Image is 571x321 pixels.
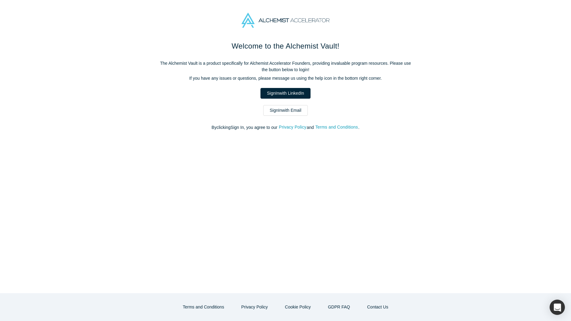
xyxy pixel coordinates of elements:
button: Terms and Conditions [315,124,358,131]
a: SignInwith Email [263,105,308,116]
p: The Alchemist Vault is a product specifically for Alchemist Accelerator Founders, providing inval... [157,60,414,73]
button: Terms and Conditions [176,302,231,312]
button: Contact Us [361,302,395,312]
a: SignInwith LinkedIn [260,88,310,99]
a: GDPR FAQ [322,302,356,312]
h1: Welcome to the Alchemist Vault! [157,41,414,52]
img: Alchemist Accelerator Logo [242,13,329,28]
p: By clicking Sign In , you agree to our and . [157,124,414,131]
button: Privacy Policy [278,124,307,131]
button: Cookie Policy [278,302,317,312]
button: Privacy Policy [235,302,274,312]
p: If you have any issues or questions, please message us using the help icon in the bottom right co... [157,75,414,82]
